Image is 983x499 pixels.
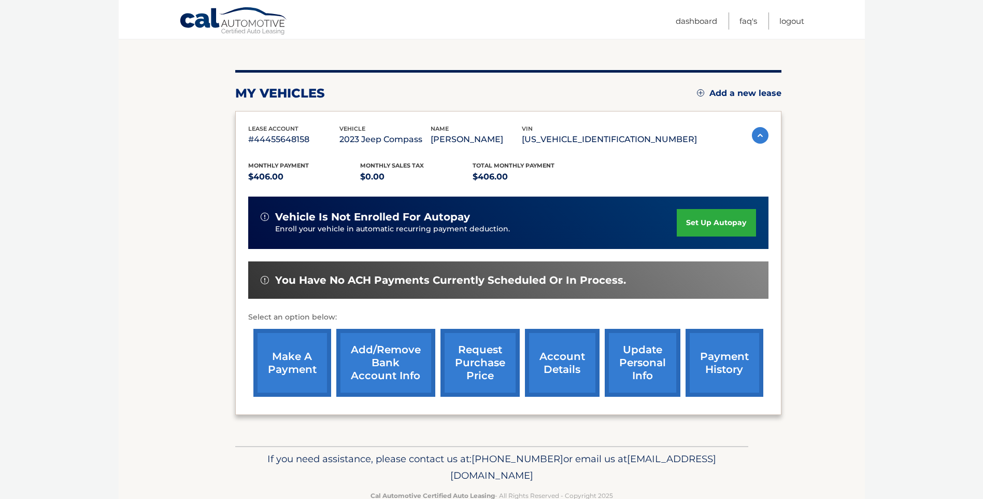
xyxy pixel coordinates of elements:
[248,311,768,324] p: Select an option below:
[440,329,520,397] a: request purchase price
[242,451,742,484] p: If you need assistance, please contact us at: or email us at
[253,329,331,397] a: make a payment
[739,12,757,30] a: FAQ's
[179,7,288,37] a: Cal Automotive
[275,274,626,287] span: You have no ACH payments currently scheduled or in process.
[605,329,680,397] a: update personal info
[275,224,677,235] p: Enroll your vehicle in automatic recurring payment deduction.
[431,132,522,147] p: [PERSON_NAME]
[261,213,269,221] img: alert-white.svg
[431,125,449,132] span: name
[473,170,585,184] p: $406.00
[248,170,361,184] p: $406.00
[697,88,781,99] a: Add a new lease
[275,211,470,224] span: vehicle is not enrolled for autopay
[522,125,533,132] span: vin
[752,127,768,144] img: accordion-active.svg
[522,132,697,147] p: [US_VEHICLE_IDENTIFICATION_NUMBER]
[697,89,704,96] img: add.svg
[360,162,424,169] span: Monthly sales Tax
[339,125,365,132] span: vehicle
[525,329,600,397] a: account details
[336,329,435,397] a: Add/Remove bank account info
[676,12,717,30] a: Dashboard
[677,209,756,237] a: set up autopay
[473,162,554,169] span: Total Monthly Payment
[248,162,309,169] span: Monthly Payment
[450,453,716,481] span: [EMAIL_ADDRESS][DOMAIN_NAME]
[248,125,298,132] span: lease account
[248,132,339,147] p: #44455648158
[779,12,804,30] a: Logout
[472,453,563,465] span: [PHONE_NUMBER]
[339,132,431,147] p: 2023 Jeep Compass
[261,276,269,284] img: alert-white.svg
[360,170,473,184] p: $0.00
[235,86,325,101] h2: my vehicles
[686,329,763,397] a: payment history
